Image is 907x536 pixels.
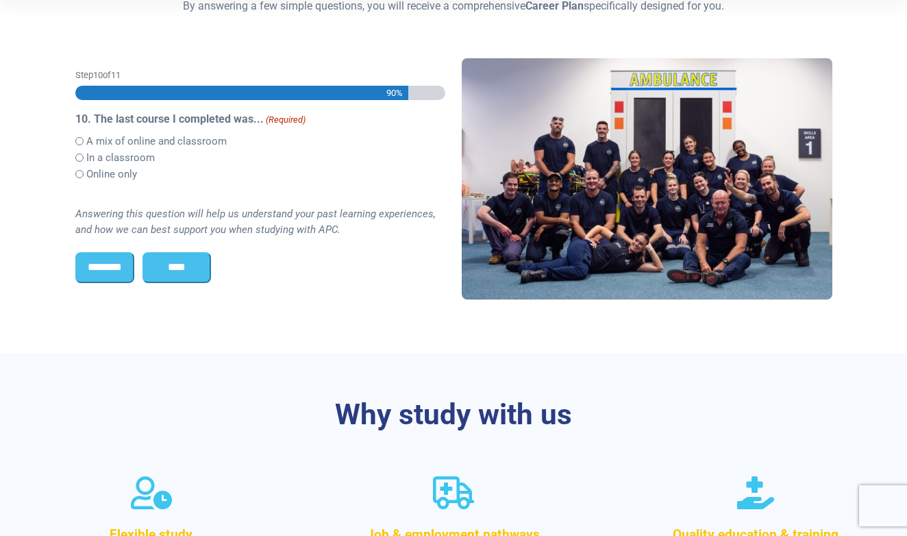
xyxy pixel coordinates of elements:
label: Online only [86,167,137,182]
p: Step of [75,69,446,82]
legend: 10. The last course I completed was... [75,111,446,127]
h3: Why study with us [75,398,832,433]
span: 11 [111,70,121,80]
label: A mix of online and classroom [86,134,227,149]
span: 90% [385,86,403,100]
span: (Required) [264,113,306,127]
label: In a classroom [86,150,155,166]
span: 10 [93,70,103,80]
i: Answering this question will help us understand your past learning experiences, and how we can be... [75,208,436,236]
